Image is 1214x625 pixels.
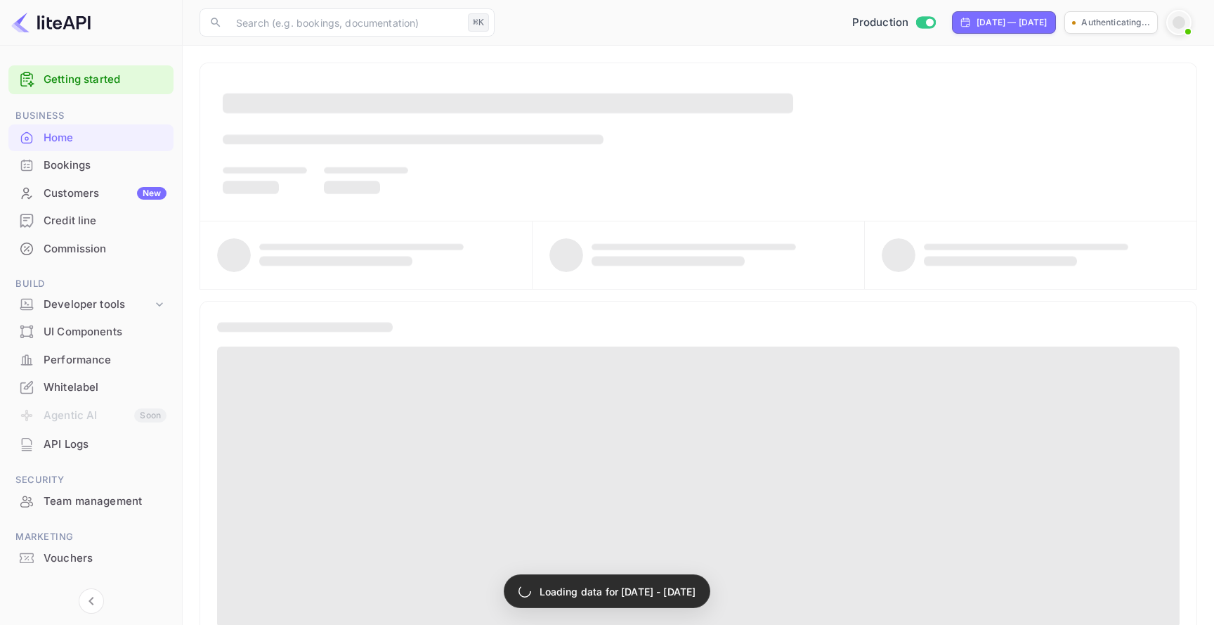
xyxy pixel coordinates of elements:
p: Authenticating... [1081,16,1150,29]
div: Whitelabel [8,374,174,401]
div: Team management [8,488,174,515]
div: New [137,187,167,200]
div: Click to change the date range period [952,11,1056,34]
div: Team management [44,494,167,510]
a: Bookings [8,152,174,178]
div: Credit line [8,207,174,235]
a: CustomersNew [8,180,174,206]
div: Bookings [44,157,167,174]
div: Vouchers [8,545,174,572]
div: Customers [44,186,167,202]
div: Switch to Sandbox mode [847,15,941,31]
a: Home [8,124,174,150]
div: Performance [44,352,167,368]
div: Bookings [8,152,174,179]
div: Commission [44,241,167,257]
div: Home [44,130,167,146]
div: API Logs [8,431,174,458]
span: Business [8,108,174,124]
a: Performance [8,347,174,373]
div: UI Components [8,318,174,346]
div: Vouchers [44,550,167,567]
div: Developer tools [44,297,152,313]
div: [DATE] — [DATE] [977,16,1047,29]
input: Search (e.g. bookings, documentation) [228,8,462,37]
span: Production [852,15,909,31]
div: Performance [8,347,174,374]
span: Security [8,472,174,488]
div: Home [8,124,174,152]
div: Developer tools [8,292,174,317]
div: UI Components [44,324,167,340]
div: ⌘K [468,13,489,32]
a: Whitelabel [8,374,174,400]
a: Vouchers [8,545,174,571]
div: Whitelabel [44,380,167,396]
p: Loading data for [DATE] - [DATE] [540,584,696,599]
a: UI Components [8,318,174,344]
div: CustomersNew [8,180,174,207]
a: Commission [8,236,174,262]
div: Credit line [44,213,167,229]
a: Credit line [8,207,174,233]
a: Team management [8,488,174,514]
img: LiteAPI logo [11,11,91,34]
span: Marketing [8,529,174,545]
a: Getting started [44,72,167,88]
button: Collapse navigation [79,588,104,614]
div: API Logs [44,437,167,453]
div: Commission [8,236,174,263]
span: Build [8,276,174,292]
div: Getting started [8,65,174,94]
a: API Logs [8,431,174,457]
